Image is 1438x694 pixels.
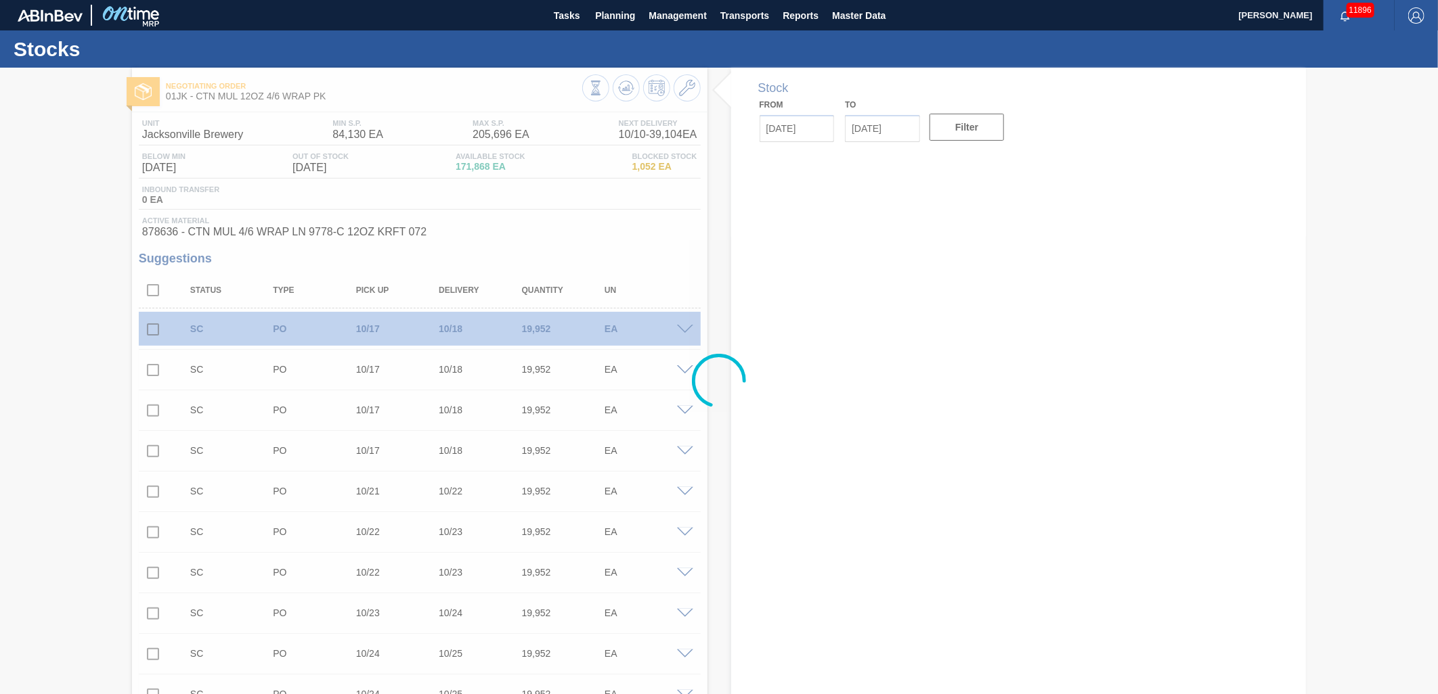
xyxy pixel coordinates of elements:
[14,41,254,57] h1: Stocks
[1324,6,1367,25] button: Notifications
[720,7,769,24] span: Transports
[783,7,819,24] span: Reports
[1347,3,1374,18] span: 11896
[1408,7,1424,24] img: Logout
[552,7,582,24] span: Tasks
[832,7,886,24] span: Master Data
[649,7,707,24] span: Management
[18,9,83,22] img: TNhmsLtSVTkK8tSr43FrP2fwEKptu5GPRR3wAAAABJRU5ErkJggg==
[595,7,635,24] span: Planning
